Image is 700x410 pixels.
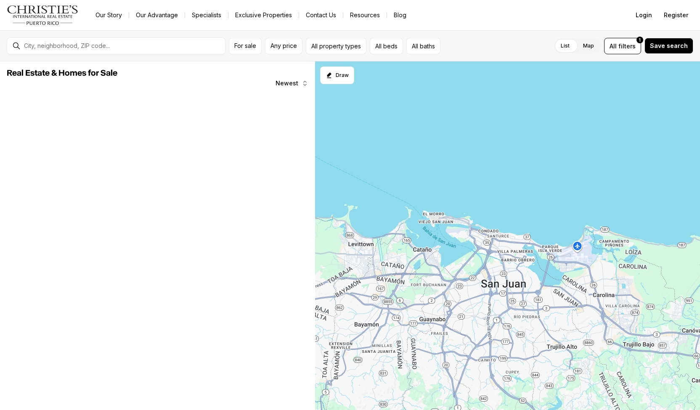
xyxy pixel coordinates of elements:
[370,38,403,54] button: All beds
[306,38,366,54] button: All property types
[554,38,576,53] label: List
[270,75,313,92] button: Newest
[604,38,641,54] button: Allfilters1
[576,38,601,53] label: Map
[320,66,354,84] button: Start drawing
[299,9,343,21] button: Contact Us
[618,42,636,50] span: filters
[387,9,413,21] a: Blog
[406,38,440,54] button: All baths
[276,80,298,87] span: Newest
[636,12,652,19] span: Login
[639,37,641,43] span: 1
[229,38,262,54] button: For sale
[7,5,79,25] img: logo
[265,38,302,54] button: Any price
[228,9,299,21] a: Exclusive Properties
[343,9,387,21] a: Resources
[7,69,117,77] span: Real Estate & Homes for Sale
[129,9,185,21] a: Our Advantage
[659,7,693,24] button: Register
[234,42,256,49] span: For sale
[270,42,297,49] span: Any price
[610,42,617,50] span: All
[89,9,129,21] a: Our Story
[631,7,657,24] button: Login
[664,12,688,19] span: Register
[185,9,228,21] a: Specialists
[644,38,693,54] button: Save search
[650,42,688,49] span: Save search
